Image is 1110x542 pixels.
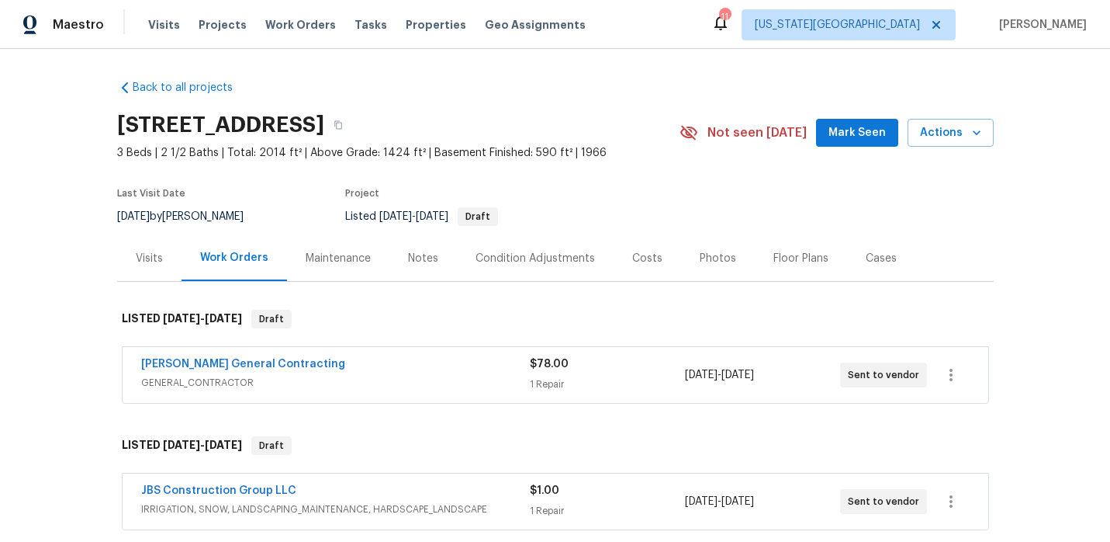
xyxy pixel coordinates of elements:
span: Tasks [354,19,387,30]
span: [DATE] [379,211,412,222]
span: [PERSON_NAME] [993,17,1087,33]
span: - [685,494,754,509]
span: Projects [199,17,247,33]
span: [DATE] [163,440,200,450]
span: [DATE] [163,313,200,324]
span: [DATE] [416,211,448,222]
h2: [STREET_ADDRESS] [117,117,324,133]
span: Properties [406,17,466,33]
div: Cases [866,251,897,266]
div: Photos [700,251,736,266]
div: Maintenance [306,251,371,266]
button: Mark Seen [816,119,898,148]
span: Sent to vendor [848,367,925,383]
div: Costs [632,251,662,266]
div: 1 Repair [530,503,685,519]
h6: LISTED [122,310,242,328]
span: IRRIGATION, SNOW, LANDSCAPING_MAINTENANCE, HARDSCAPE_LANDSCAPE [141,502,530,517]
div: by [PERSON_NAME] [117,207,262,226]
span: $1.00 [530,485,559,496]
h6: LISTED [122,436,242,455]
span: Draft [459,212,496,221]
span: Listed [345,211,498,222]
button: Copy Address [324,111,352,139]
span: Draft [253,438,290,453]
span: $78.00 [530,359,569,370]
span: [DATE] [205,313,242,324]
a: Back to all projects [117,80,266,96]
span: Mark Seen [828,123,886,143]
span: Geo Assignments [485,17,586,33]
a: [PERSON_NAME] General Contracting [141,359,345,370]
div: 1 Repair [530,377,685,392]
span: GENERAL_CONTRACTOR [141,375,530,391]
span: [DATE] [205,440,242,450]
span: [DATE] [685,370,718,380]
div: Condition Adjustments [475,251,595,266]
span: Project [345,189,379,198]
div: Work Orders [200,250,268,266]
div: Floor Plans [773,251,828,266]
div: Visits [136,251,163,266]
div: LISTED [DATE]-[DATE]Draft [117,421,994,471]
span: Last Visit Date [117,189,185,198]
span: [US_STATE][GEOGRAPHIC_DATA] [755,17,920,33]
span: [DATE] [685,496,718,507]
span: - [163,313,242,324]
span: Visits [148,17,180,33]
button: Actions [908,119,994,148]
div: LISTED [DATE]-[DATE]Draft [117,294,994,344]
div: Notes [408,251,438,266]
span: Maestro [53,17,104,33]
span: Not seen [DATE] [707,125,807,141]
span: 3 Beds | 2 1/2 Baths | Total: 2014 ft² | Above Grade: 1424 ft² | Basement Finished: 590 ft² | 1966 [117,145,679,161]
span: [DATE] [721,496,754,507]
a: JBS Construction Group LLC [141,485,296,496]
span: Work Orders [265,17,336,33]
span: [DATE] [721,370,754,380]
span: [DATE] [117,211,150,222]
span: - [163,440,242,450]
span: Sent to vendor [848,494,925,509]
div: 11 [719,9,730,25]
span: - [685,367,754,383]
span: Draft [253,311,290,327]
span: - [379,211,448,222]
span: Actions [920,123,981,143]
